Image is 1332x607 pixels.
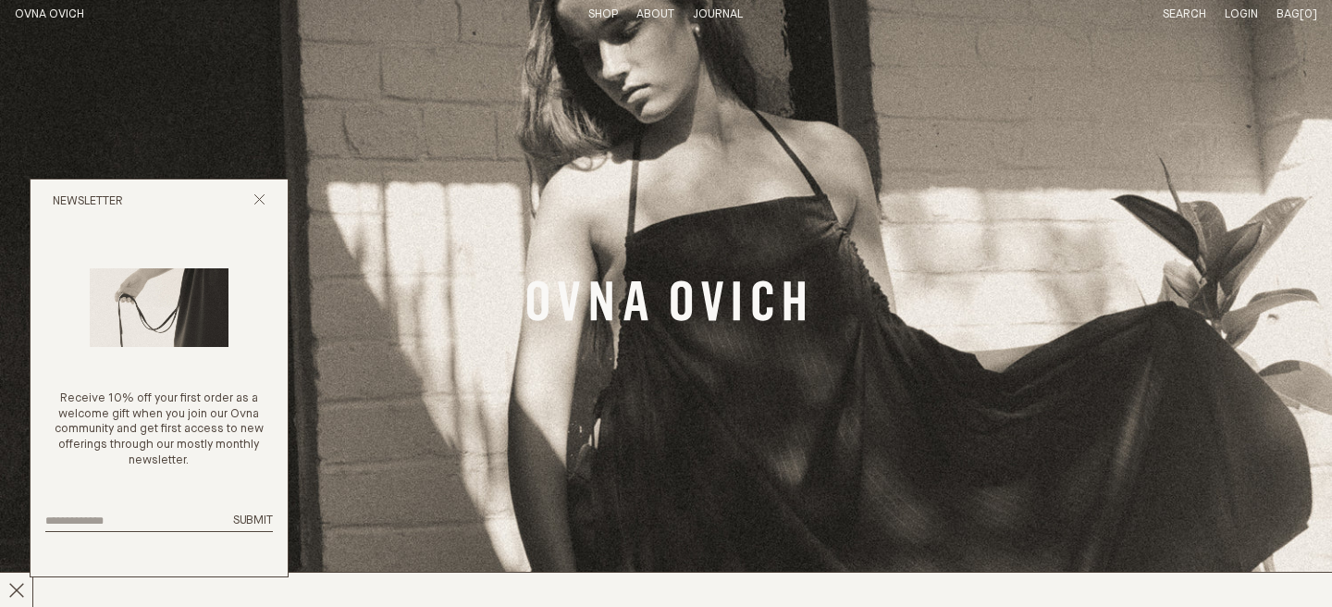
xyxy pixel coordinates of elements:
[693,8,743,20] a: Journal
[45,391,273,469] p: Receive 10% off your first order as a welcome gift when you join our Ovna community and get first...
[636,7,674,23] summary: About
[1300,8,1317,20] span: [0]
[1225,8,1258,20] a: Login
[233,514,273,529] button: Submit
[253,193,265,211] button: Close popup
[233,514,273,526] span: Submit
[1163,8,1206,20] a: Search
[527,280,805,327] a: Banner Link
[53,194,123,210] h2: Newsletter
[1276,8,1300,20] span: Bag
[588,8,618,20] a: Shop
[15,8,84,20] a: Home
